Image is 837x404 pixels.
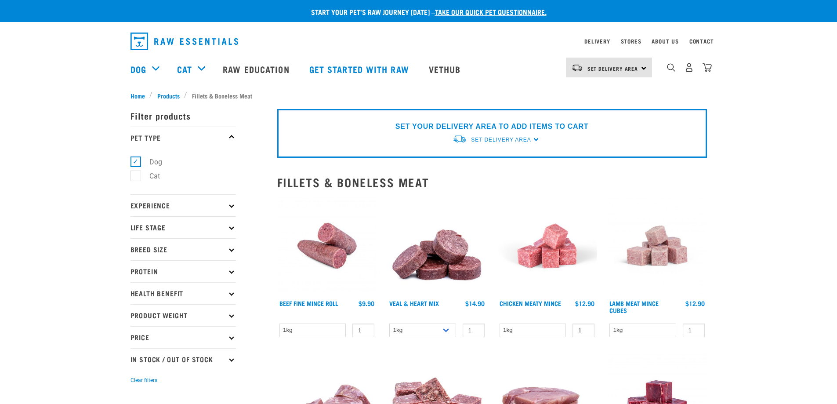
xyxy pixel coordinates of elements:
[621,40,641,43] a: Stores
[130,105,236,127] p: Filter products
[130,127,236,149] p: Pet Type
[575,300,594,307] div: $12.90
[277,175,707,189] h2: Fillets & Boneless Meat
[130,376,157,384] button: Clear filters
[435,10,547,14] a: take our quick pet questionnaire.
[130,282,236,304] p: Health Benefit
[497,196,597,296] img: Chicken Meaty Mince
[279,302,338,305] a: Beef Fine Mince Roll
[130,194,236,216] p: Experience
[301,51,420,87] a: Get started with Raw
[130,33,238,50] img: Raw Essentials Logo
[177,62,192,76] a: Cat
[607,196,707,296] img: Lamb Meat Mince
[587,67,638,70] span: Set Delivery Area
[395,121,588,132] p: SET YOUR DELIVERY AREA TO ADD ITEMS TO CART
[277,196,377,296] img: Venison Veal Salmon Tripe 1651
[130,238,236,260] p: Breed Size
[130,326,236,348] p: Price
[359,300,374,307] div: $9.90
[571,64,583,72] img: van-moving.png
[130,260,236,282] p: Protein
[420,51,472,87] a: Vethub
[609,302,659,312] a: Lamb Meat Mince Cubes
[500,302,561,305] a: Chicken Meaty Mince
[130,91,145,100] span: Home
[389,302,439,305] a: Veal & Heart Mix
[584,40,610,43] a: Delivery
[387,196,487,296] img: 1152 Veal Heart Medallions 01
[463,324,485,337] input: 1
[667,63,675,72] img: home-icon-1@2x.png
[130,304,236,326] p: Product Weight
[130,91,707,100] nav: breadcrumbs
[703,63,712,72] img: home-icon@2x.png
[683,324,705,337] input: 1
[689,40,714,43] a: Contact
[130,91,150,100] a: Home
[465,300,485,307] div: $14.90
[453,135,467,144] img: van-moving.png
[130,62,146,76] a: Dog
[471,137,531,143] span: Set Delivery Area
[214,51,300,87] a: Raw Education
[685,63,694,72] img: user.png
[130,348,236,370] p: In Stock / Out Of Stock
[352,324,374,337] input: 1
[135,157,166,167] label: Dog
[685,300,705,307] div: $12.90
[152,91,184,100] a: Products
[572,324,594,337] input: 1
[130,216,236,238] p: Life Stage
[652,40,678,43] a: About Us
[157,91,180,100] span: Products
[135,171,163,182] label: Cat
[123,29,714,54] nav: dropdown navigation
